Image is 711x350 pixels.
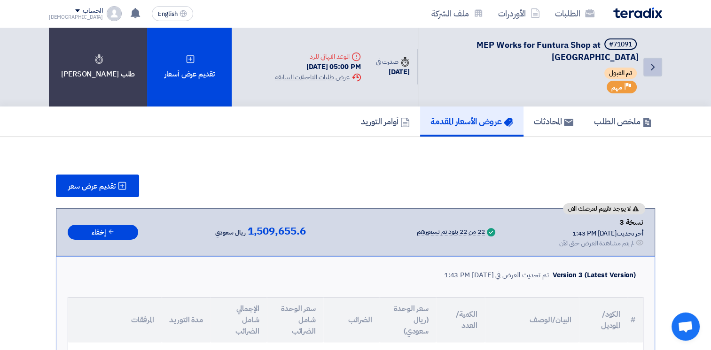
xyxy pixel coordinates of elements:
span: تقديم عرض سعر [68,183,116,190]
button: تقديم عرض سعر [56,175,139,197]
a: ملف الشركة [424,2,491,24]
th: الإجمالي شامل الضرائب [211,297,267,342]
a: ملخص الطلب [584,107,662,137]
div: صدرت في [376,57,410,67]
th: سعر الوحدة شامل الضرائب [267,297,323,342]
th: مدة التوريد [162,297,211,342]
span: لا يوجد تقييم لعرضك الان [568,205,631,212]
a: عروض الأسعار المقدمة [420,107,523,137]
h5: أوامر التوريد [361,116,410,127]
span: تم القبول [604,68,637,79]
div: نسخة 3 [559,216,643,228]
th: الضرائب [323,297,380,342]
a: الطلبات [547,2,602,24]
a: Open chat [672,312,700,341]
img: profile_test.png [107,6,122,21]
div: تقديم عرض أسعار [147,27,232,107]
th: البيان/الوصف [485,297,579,342]
h5: المحادثات [534,116,573,127]
h5: MEP Works for Funtura Shop at Al-Ahsa Mall [430,38,639,63]
th: الكمية/العدد [436,297,485,342]
a: الأوردرات [491,2,547,24]
div: 22 من 22 بنود تم تسعيرهم [417,228,485,236]
div: الحساب [83,7,103,15]
th: الكود/الموديل [579,297,628,342]
span: MEP Works for Funtura Shop at [GEOGRAPHIC_DATA] [477,38,639,63]
div: [DATE] 05:00 PM [275,61,360,72]
span: English [158,11,178,17]
span: مهم [611,83,622,92]
h5: ملخص الطلب [594,116,652,127]
th: # [628,297,643,342]
button: English [152,6,193,21]
div: الموعد النهائي للرد [275,52,360,61]
div: تم تحديث العرض في [DATE] 1:43 PM [444,270,549,281]
span: ريال سعودي [215,227,246,238]
div: Version 3 (Latest Version) [553,270,636,281]
button: إخفاء [68,225,138,240]
div: عرض طلبات التاجيلات السابقه [275,72,360,82]
div: #71091 [609,41,632,48]
th: سعر الوحدة (ريال سعودي) [380,297,436,342]
a: أوامر التوريد [351,107,420,137]
div: [DEMOGRAPHIC_DATA] [49,15,103,20]
th: المرفقات [68,297,162,342]
span: 1,509,655.6 [248,226,306,237]
h5: عروض الأسعار المقدمة [430,116,513,127]
div: لم يتم مشاهدة العرض حتى الآن [559,238,634,248]
div: [DATE] [376,67,410,77]
div: طلب [PERSON_NAME] [49,27,147,107]
div: أخر تحديث [DATE] 1:43 PM [559,228,643,238]
img: Teradix logo [613,8,662,18]
a: المحادثات [523,107,584,137]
